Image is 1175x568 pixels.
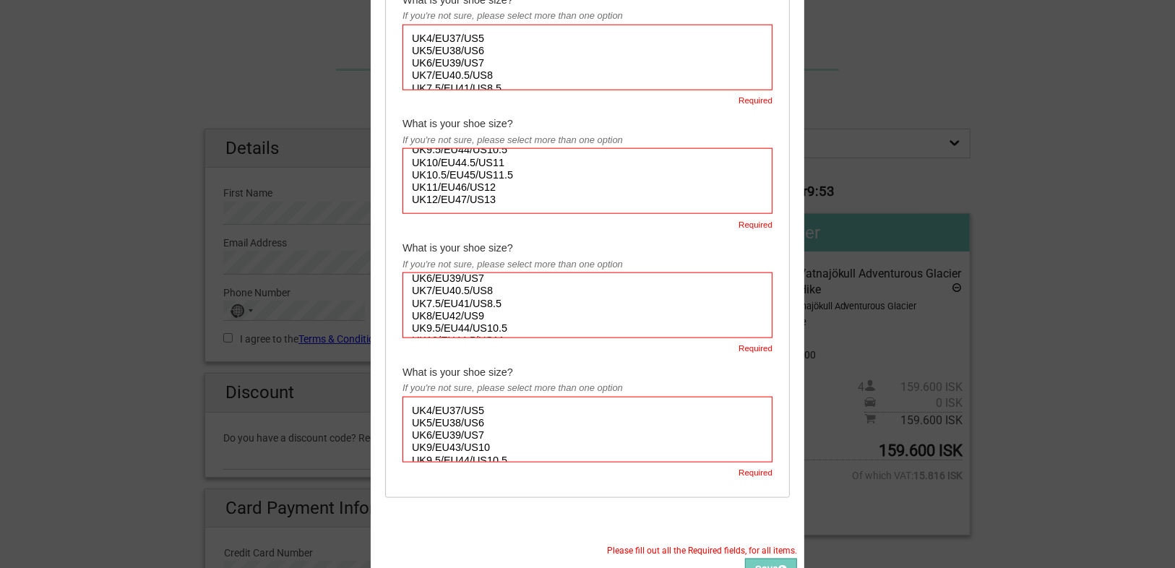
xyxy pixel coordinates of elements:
option: UK4/EU37/US5 [410,33,743,45]
option: UK6/EU39/US7 [410,272,743,285]
option: UK7/EU40.5/US8 [410,69,743,82]
label: Please fill out all the Required fields, for all items. [378,543,797,559]
option: UK9.5/EU44/US10.5 [410,322,743,335]
div: What is your shoe size? [403,240,772,256]
option: UK6/EU39/US7 [410,57,743,69]
option: UK8/EU42/US9 [410,310,743,322]
div: Required [403,340,772,356]
div: If you're not sure, please select more than one option [403,132,772,148]
div: Required [403,465,772,481]
option: UK7.5/EU41/US8.5 [410,82,743,95]
div: If you're not sure, please select more than one option [403,380,772,396]
option: UK9.5/EU44/US10.5 [410,144,743,156]
option: UK11/EU46/US12 [410,181,743,194]
option: UK9.5/EU44/US10.5 [410,455,743,467]
div: What is your shoe size? [403,364,772,380]
option: UK9/EU43/US10 [410,442,743,454]
option: UK10/EU44.5/US11 [410,157,743,169]
option: UK6/EU39/US7 [410,429,743,442]
div: If you're not sure, please select more than one option [403,257,772,272]
div: Required [403,92,772,108]
option: UK10.5/EU45/US11.5 [410,169,743,181]
option: UK12/EU47/US13 [410,194,743,206]
div: Required [403,217,772,233]
option: UK10/EU44.5/US11 [410,335,743,347]
button: Open LiveChat chat widget [166,22,184,40]
option: UK4/EU37/US5 [410,405,743,417]
option: UK5/EU38/US6 [410,417,743,429]
div: What is your shoe size? [403,116,772,132]
option: UK7.5/EU41/US8.5 [410,298,743,310]
option: UK5/EU38/US6 [410,45,743,57]
p: We're away right now. Please check back later! [20,25,163,37]
div: If you're not sure, please select more than one option [403,8,772,24]
option: UK7/EU40.5/US8 [410,285,743,297]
